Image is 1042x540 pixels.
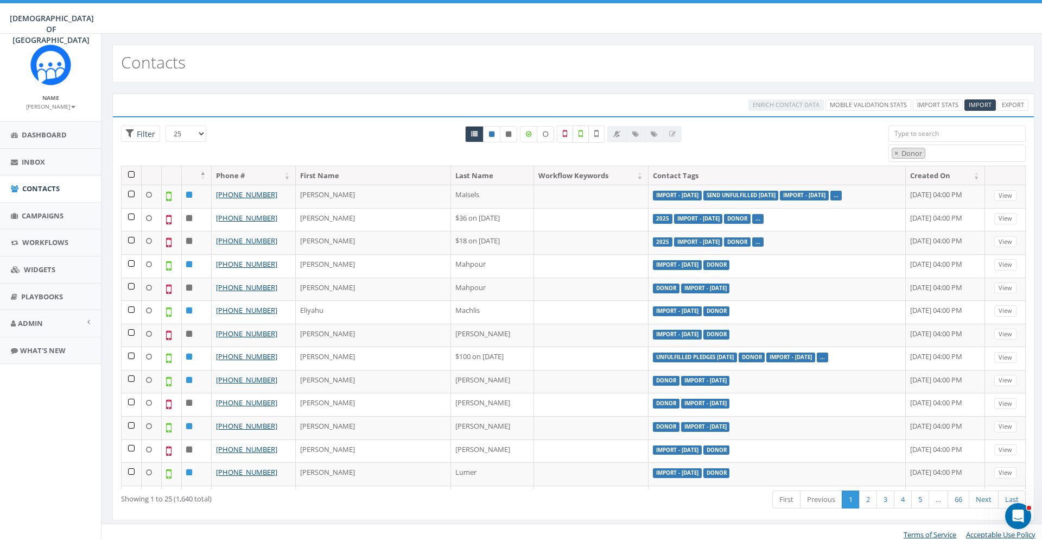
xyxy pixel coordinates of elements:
i: This phone number is subscribed and will receive texts. [489,131,494,137]
td: [PERSON_NAME] [296,324,451,347]
td: [PERSON_NAME] [451,370,533,393]
a: ... [755,215,760,222]
a: All contacts [465,126,484,142]
label: Donor [739,353,765,362]
a: 5 [911,491,929,508]
a: 66 [948,491,969,508]
label: Donor [703,260,730,270]
td: $18 on [DATE] [451,231,533,254]
a: View [994,190,1016,202]
label: Unfulfilled Pledges [DATE] [653,353,737,362]
a: Export [997,99,1028,111]
a: 2 [859,491,877,508]
textarea: Search [928,149,933,159]
a: Next [969,491,999,508]
td: Lumer [451,462,533,486]
a: View [994,236,1016,248]
label: Donor [653,284,679,293]
span: Import [969,101,992,109]
label: Donor [703,330,730,340]
td: Mahpour [451,278,533,301]
td: Maisels [451,185,533,208]
td: [PERSON_NAME] [296,185,451,208]
td: [PERSON_NAME] [296,208,451,231]
span: [DEMOGRAPHIC_DATA] OF [GEOGRAPHIC_DATA] [10,13,94,45]
div: Showing 1 to 25 (1,640 total) [121,489,488,504]
a: Previous [800,491,842,508]
a: 1 [842,491,860,508]
a: [PHONE_NUMBER] [216,444,277,454]
td: [PERSON_NAME] [296,347,451,370]
label: Import - [DATE] [653,260,702,270]
li: Donor [892,148,925,159]
td: Mahpour [451,254,533,278]
td: [PERSON_NAME] [451,324,533,347]
label: Data Enriched [520,126,537,142]
th: Workflow Keywords: activate to sort column ascending [534,166,649,185]
label: Validated [573,125,589,143]
a: [PHONE_NUMBER] [216,305,277,315]
a: View [994,282,1016,294]
i: This phone number is unsubscribed and has opted-out of all texts. [506,131,511,137]
th: Last Name [451,166,533,185]
a: [PHONE_NUMBER] [216,259,277,269]
td: [DATE] 04:00 PM [906,439,985,463]
span: Donor [900,148,925,158]
a: Mobile Validation Stats [825,99,911,111]
td: [DATE] 04:00 PM [906,324,985,347]
a: First [772,491,800,508]
a: [PHONE_NUMBER] [216,213,277,223]
button: Remove item [892,148,900,159]
td: [DATE] 04:00 PM [906,462,985,486]
span: Inbox [22,157,45,167]
td: [PERSON_NAME] [296,254,451,278]
span: Campaigns [22,211,63,221]
th: Created On: activate to sort column ascending [906,166,985,185]
td: [PERSON_NAME] [296,231,451,254]
a: [PHONE_NUMBER] [216,351,277,361]
input: Type to search [888,125,1026,142]
label: Donor [724,214,751,224]
td: [DATE] 04:00 PM [906,416,985,439]
a: View [994,375,1016,386]
a: 4 [894,491,912,508]
td: $36 on [DATE] [451,208,533,231]
label: 2025 [653,237,672,247]
td: [PERSON_NAME] [451,486,533,509]
td: [PERSON_NAME] [451,416,533,439]
label: Donor [653,376,679,386]
a: [PHONE_NUMBER] [216,421,277,431]
td: [PERSON_NAME] [296,416,451,439]
a: Acceptable Use Policy [966,530,1035,539]
label: Donor [724,237,751,247]
a: [PHONE_NUMBER] [216,329,277,338]
label: Donor [703,306,730,316]
a: [PERSON_NAME] [26,101,75,111]
td: [DATE] 04:00 PM [906,486,985,509]
a: Terms of Service [904,530,956,539]
a: [PHONE_NUMBER] [216,467,277,477]
span: Playbooks [21,292,63,302]
img: Rally_Corp_Icon.png [30,45,71,85]
a: ... [755,238,760,245]
label: Send Unfulfilled [DATE] [703,191,779,200]
td: [DATE] 04:00 PM [906,393,985,416]
label: Donor [703,468,730,478]
td: [DATE] 04:00 PM [906,347,985,370]
td: [DATE] 04:00 PM [906,254,985,278]
td: $100 on [DATE] [451,347,533,370]
td: [PERSON_NAME] [296,393,451,416]
a: View [994,352,1016,363]
td: [PERSON_NAME] [296,439,451,463]
a: Last [998,491,1026,508]
label: Import - [DATE] [674,237,723,247]
label: Donor [703,445,730,455]
td: [PERSON_NAME] [296,278,451,301]
small: [PERSON_NAME] [26,103,75,110]
span: × [894,148,898,158]
td: [PERSON_NAME] [451,393,533,416]
td: [PERSON_NAME] [296,370,451,393]
label: Import - [DATE] [653,306,702,316]
td: [DATE] 04:00 PM [906,278,985,301]
span: CSV files only [969,101,992,109]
